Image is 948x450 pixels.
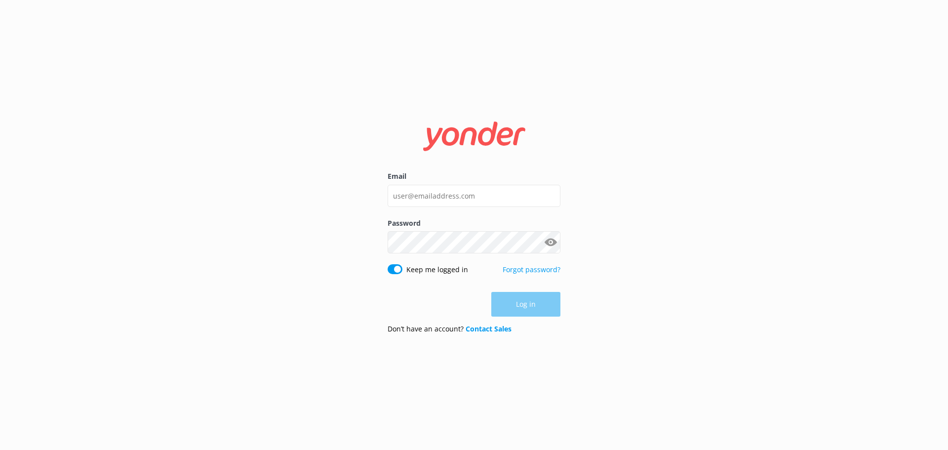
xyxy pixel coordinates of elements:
[388,218,560,229] label: Password
[503,265,560,274] a: Forgot password?
[388,185,560,207] input: user@emailaddress.com
[388,171,560,182] label: Email
[406,264,468,275] label: Keep me logged in
[466,324,512,333] a: Contact Sales
[388,324,512,334] p: Don’t have an account?
[541,233,560,252] button: Show password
